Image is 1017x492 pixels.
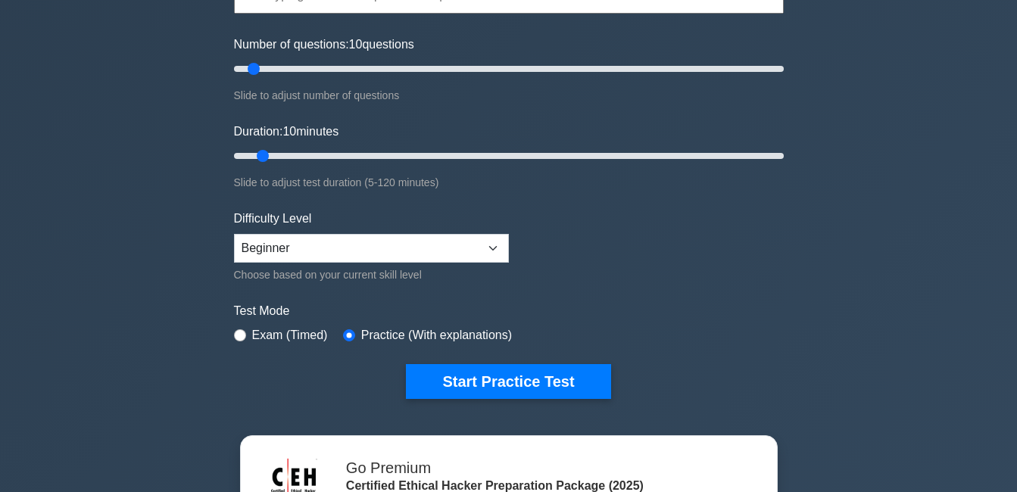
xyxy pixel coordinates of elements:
[234,302,784,320] label: Test Mode
[234,173,784,192] div: Slide to adjust test duration (5-120 minutes)
[234,210,312,228] label: Difficulty Level
[282,125,296,138] span: 10
[252,326,328,344] label: Exam (Timed)
[349,38,363,51] span: 10
[234,123,339,141] label: Duration: minutes
[234,86,784,104] div: Slide to adjust number of questions
[406,364,610,399] button: Start Practice Test
[234,266,509,284] div: Choose based on your current skill level
[361,326,512,344] label: Practice (With explanations)
[234,36,414,54] label: Number of questions: questions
